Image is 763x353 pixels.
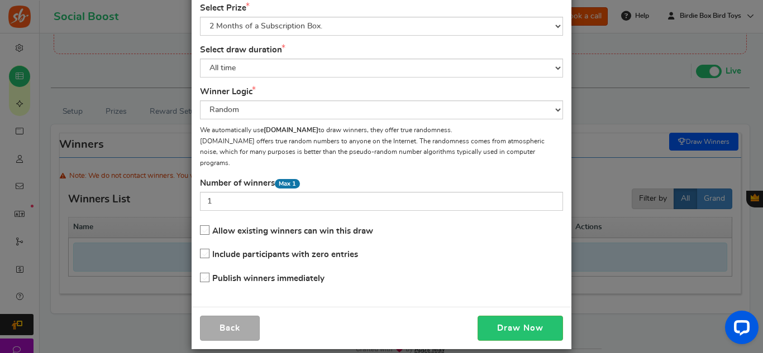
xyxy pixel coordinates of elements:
[716,306,763,353] iframe: LiveChat chat widget
[200,127,545,166] small: We automatically use to draw winners, they offer true randomness. [DOMAIN_NAME] offers true rando...
[200,44,285,56] label: Select draw duration
[275,179,300,188] span: Max 1
[478,316,563,341] button: Draw Now
[264,127,318,133] b: [DOMAIN_NAME]
[200,86,256,98] label: Winner Logic
[212,227,373,235] span: Allow existing winners can win this draw
[200,316,260,341] button: Back
[200,177,300,189] label: Number of winners
[200,2,250,14] label: Select Prize
[212,250,358,259] span: Include participants with zero entries
[212,274,325,283] span: Publish winners immediately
